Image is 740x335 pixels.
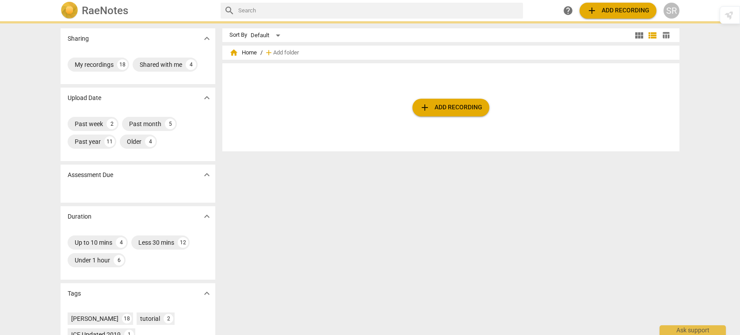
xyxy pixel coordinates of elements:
[229,32,247,39] div: Sort By
[68,34,89,43] p: Sharing
[129,119,161,128] div: Past month
[186,59,196,70] div: 4
[229,48,238,57] span: home
[114,255,124,266] div: 6
[264,48,273,57] span: add
[68,93,101,103] p: Upload Date
[104,136,115,147] div: 11
[202,92,212,103] span: expand_more
[587,5,649,16] span: Add recording
[68,170,113,180] p: Assessment Due
[563,5,573,16] span: help
[165,119,175,129] div: 5
[82,4,128,17] h2: RaeNotes
[664,3,679,19] button: SR
[75,256,110,265] div: Under 1 hour
[202,169,212,180] span: expand_more
[75,238,112,247] div: Up to 10 mins
[71,314,118,323] div: [PERSON_NAME]
[633,29,646,42] button: Tile view
[75,119,103,128] div: Past week
[68,289,81,298] p: Tags
[260,50,263,56] span: /
[202,288,212,299] span: expand_more
[580,3,656,19] button: Upload
[202,211,212,222] span: expand_more
[662,31,670,39] span: table_chart
[138,238,174,247] div: Less 30 mins
[140,60,182,69] div: Shared with me
[61,2,214,19] a: LogoRaeNotes
[229,48,257,57] span: Home
[420,102,430,113] span: add
[200,210,214,223] button: Show more
[587,5,597,16] span: add
[224,5,235,16] span: search
[238,4,519,18] input: Search
[145,136,156,147] div: 4
[127,137,141,146] div: Older
[251,28,283,42] div: Default
[107,119,117,129] div: 2
[75,60,114,69] div: My recordings
[68,212,92,221] p: Duration
[116,237,126,248] div: 4
[659,29,672,42] button: Table view
[178,237,188,248] div: 12
[202,33,212,44] span: expand_more
[200,287,214,300] button: Show more
[117,59,128,70] div: 18
[200,32,214,45] button: Show more
[164,314,173,323] div: 2
[646,29,659,42] button: List view
[660,325,726,335] div: Ask support
[634,30,645,41] span: view_module
[140,314,160,323] div: tutorial
[412,99,489,116] button: Upload
[420,102,482,113] span: Add recording
[200,168,214,181] button: Show more
[647,30,658,41] span: view_list
[200,91,214,104] button: Show more
[75,137,101,146] div: Past year
[273,50,299,56] span: Add folder
[560,3,576,19] a: Help
[61,2,78,19] img: Logo
[122,314,132,323] div: 18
